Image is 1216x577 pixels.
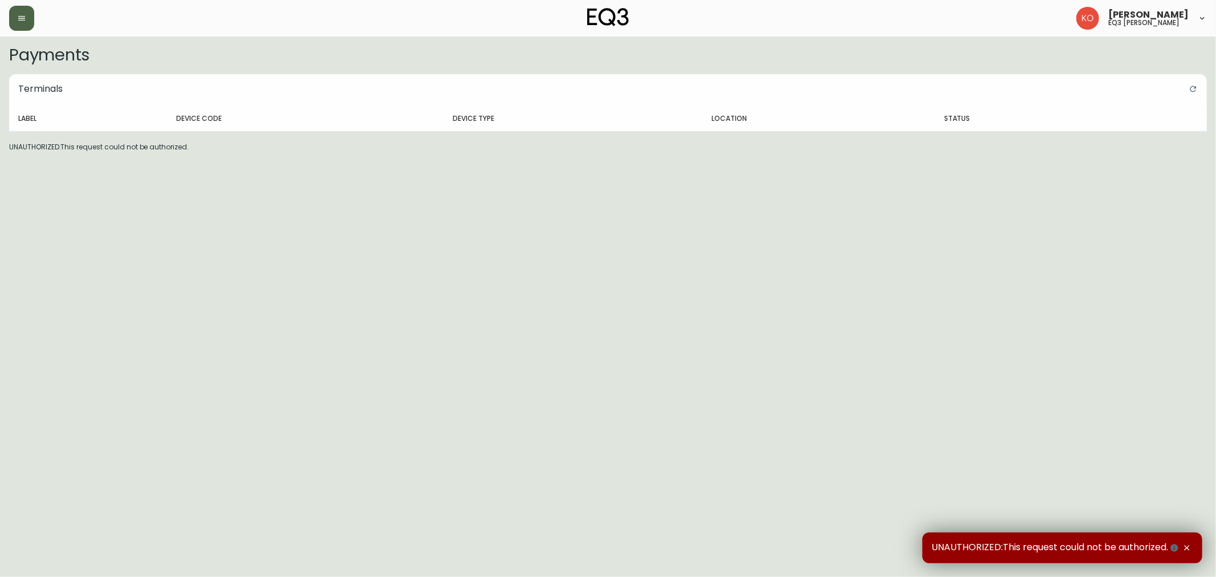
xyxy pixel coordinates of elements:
img: logo [587,8,629,26]
h5: Terminals [9,74,72,104]
div: UNAUTHORIZED:This request could not be authorized. [2,67,1214,159]
table: devices table [9,106,1207,132]
img: 9beb5e5239b23ed26e0d832b1b8f6f2a [1076,7,1099,30]
span: [PERSON_NAME] [1108,10,1189,19]
th: Device Type [444,106,702,131]
th: Location [703,106,935,131]
h5: eq3 [PERSON_NAME] [1108,19,1180,26]
h2: Payments [9,46,1207,64]
th: Label [9,106,167,131]
span: UNAUTHORIZED:This request could not be authorized. [932,542,1181,554]
th: Device Code [167,106,444,131]
th: Status [935,106,1128,131]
